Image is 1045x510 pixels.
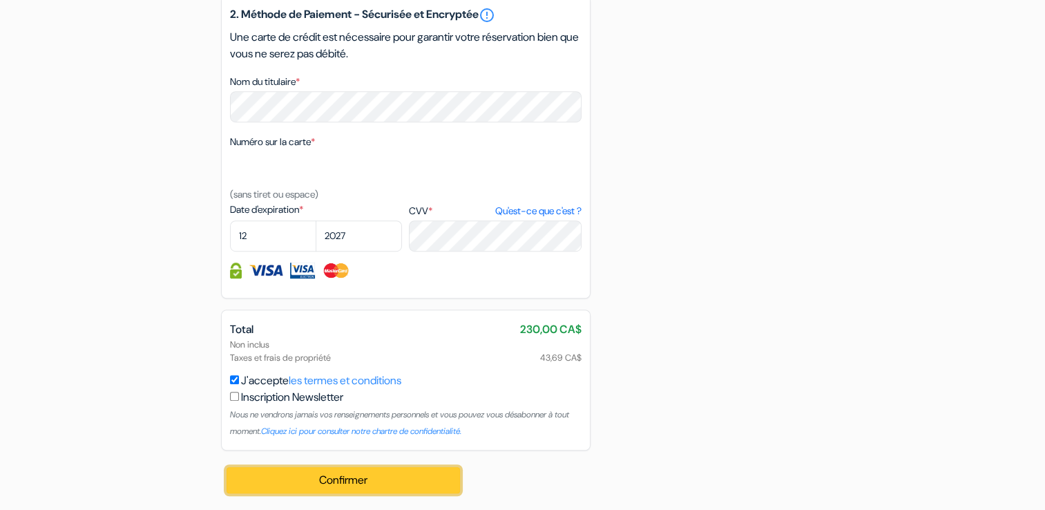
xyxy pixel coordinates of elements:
[230,7,582,23] h5: 2. Méthode de Paiement - Sécurisée et Encryptée
[230,263,242,278] img: Information de carte de crédit entièrement encryptée et sécurisée
[289,373,401,388] a: les termes et conditions
[230,338,582,364] div: Non inclus Taxes et frais de propriété
[230,409,569,437] small: Nous ne vendrons jamais vos renseignements personnels et vous pouvez vous désabonner à tout moment.
[261,426,461,437] a: Cliquez ici pour consulter notre chartre de confidentialité.
[230,188,318,200] small: (sans tiret ou espace)
[227,467,461,493] button: Confirmer
[520,321,582,338] span: 230,00 CA$
[230,135,315,149] label: Numéro sur la carte
[495,204,581,218] a: Qu'est-ce que c'est ?
[322,263,350,278] img: Master Card
[230,322,253,337] span: Total
[241,372,401,389] label: J'accepte
[249,263,283,278] img: Visa
[290,263,315,278] img: Visa Electron
[409,204,581,218] label: CVV
[540,351,582,364] span: 43,69 CA$
[230,75,300,89] label: Nom du titulaire
[241,389,343,406] label: Inscription Newsletter
[230,202,402,217] label: Date d'expiration
[230,29,582,62] p: Une carte de crédit est nécessaire pour garantir votre réservation bien que vous ne serez pas déb...
[479,7,495,23] a: error_outline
